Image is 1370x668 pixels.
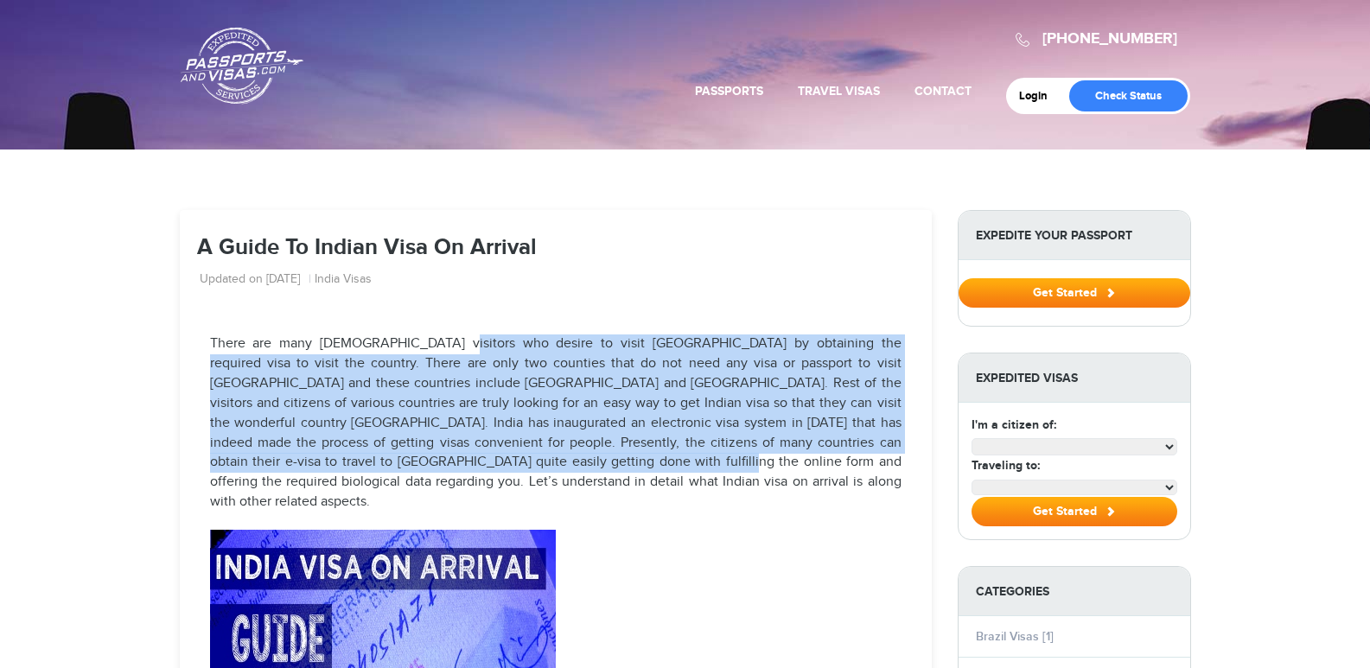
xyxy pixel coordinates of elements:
a: Check Status [1069,80,1188,111]
a: Contact [914,84,972,99]
label: I'm a citizen of: [972,416,1056,434]
a: Passports & [DOMAIN_NAME] [181,27,303,105]
a: India Visas [315,271,372,289]
a: [PHONE_NUMBER] [1042,29,1177,48]
strong: Expedite Your Passport [959,211,1190,260]
label: Traveling to: [972,456,1040,474]
a: Passports [695,84,763,99]
button: Get Started [972,497,1177,526]
h1: A Guide To Indian Visa On Arrival [197,236,914,261]
a: Travel Visas [798,84,880,99]
a: Brazil Visas [1] [976,629,1054,644]
a: Login [1019,89,1060,103]
button: Get Started [959,278,1190,308]
strong: Expedited Visas [959,353,1190,403]
li: Updated on [DATE] [200,271,311,289]
p: There are many [DEMOGRAPHIC_DATA] visitors who desire to visit [GEOGRAPHIC_DATA] by obtaining the... [210,334,902,512]
a: Get Started [959,285,1190,299]
strong: Categories [959,567,1190,616]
